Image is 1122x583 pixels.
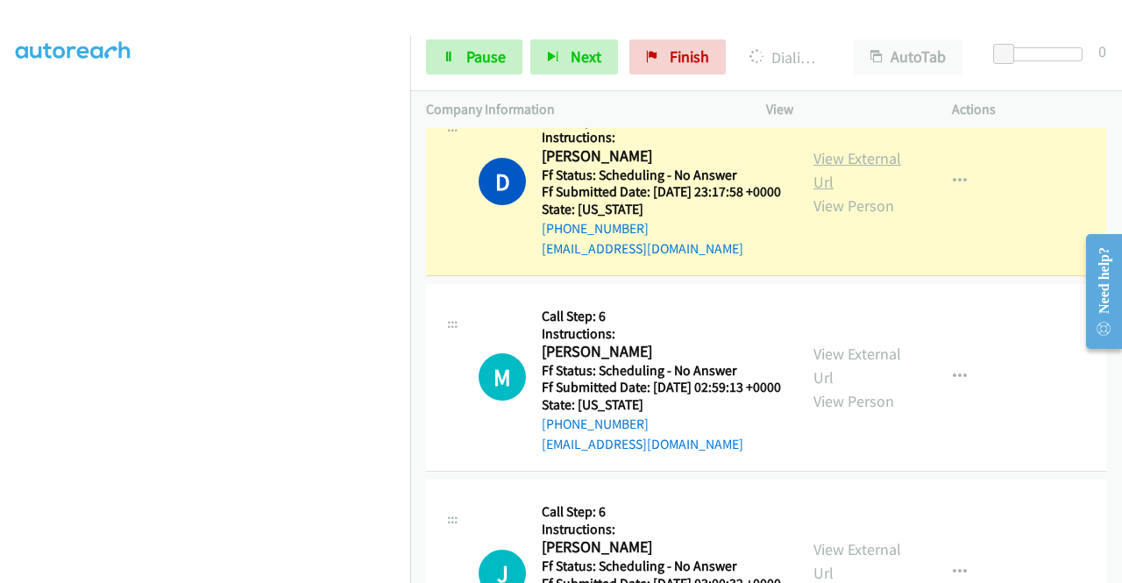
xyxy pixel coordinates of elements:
[479,353,526,401] h1: M
[542,416,649,432] a: [PHONE_NUMBER]
[542,308,781,325] h5: Call Step: 6
[1072,222,1122,361] iframe: Resource Center
[479,158,526,205] h1: D
[813,196,894,216] a: View Person
[542,436,743,452] a: [EMAIL_ADDRESS][DOMAIN_NAME]
[542,379,781,396] h5: Ff Submitted Date: [DATE] 02:59:13 +0000
[530,39,618,75] button: Next
[813,344,901,387] a: View External Url
[542,201,781,218] h5: State: [US_STATE]
[542,183,781,201] h5: Ff Submitted Date: [DATE] 23:17:58 +0000
[952,99,1106,120] p: Actions
[542,342,776,362] h2: [PERSON_NAME]
[542,325,781,343] h5: Instructions:
[542,146,776,167] h2: [PERSON_NAME]
[542,167,781,184] h5: Ff Status: Scheduling - No Answer
[426,99,735,120] p: Company Information
[542,521,781,538] h5: Instructions:
[542,129,781,146] h5: Instructions:
[571,46,601,67] span: Next
[542,396,781,414] h5: State: [US_STATE]
[1098,39,1106,63] div: 0
[542,220,649,237] a: [PHONE_NUMBER]
[670,46,709,67] span: Finish
[542,558,781,575] h5: Ff Status: Scheduling - No Answer
[542,240,743,257] a: [EMAIL_ADDRESS][DOMAIN_NAME]
[479,353,526,401] div: The call is yet to be attempted
[542,503,781,521] h5: Call Step: 6
[813,148,901,192] a: View External Url
[749,46,822,69] p: Dialing [PERSON_NAME]
[766,99,920,120] p: View
[466,46,506,67] span: Pause
[542,362,781,380] h5: Ff Status: Scheduling - No Answer
[1002,47,1083,61] div: Delay between calls (in seconds)
[854,39,962,75] button: AutoTab
[813,539,901,583] a: View External Url
[813,391,894,411] a: View Person
[542,537,776,558] h2: [PERSON_NAME]
[426,39,522,75] a: Pause
[629,39,726,75] a: Finish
